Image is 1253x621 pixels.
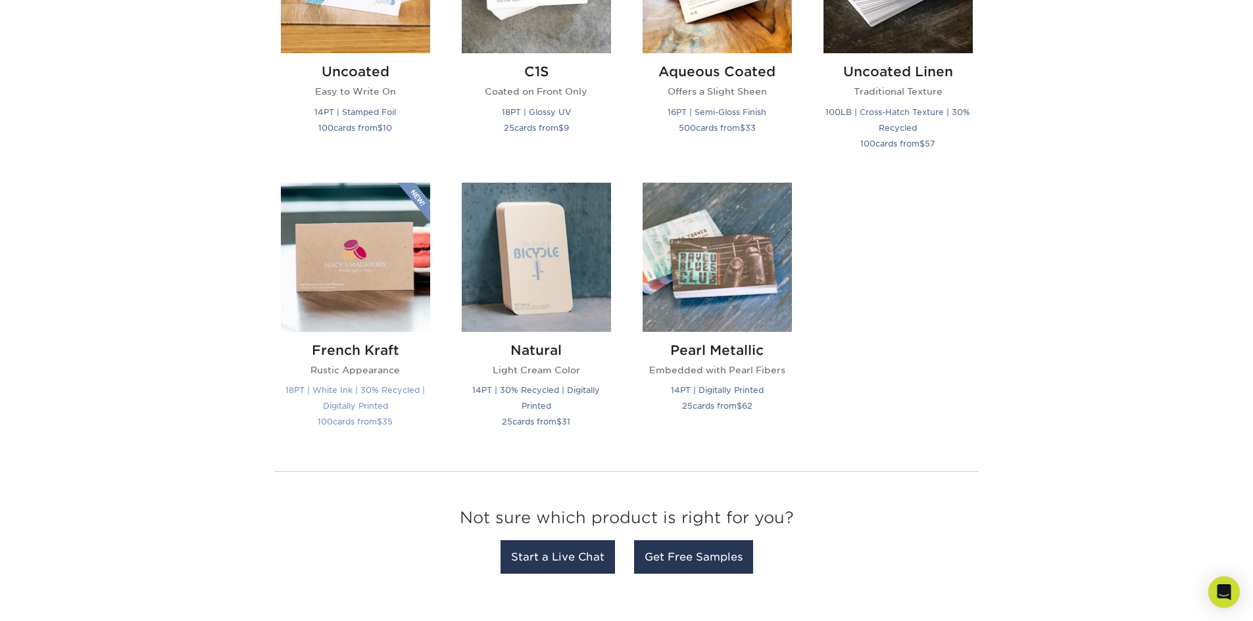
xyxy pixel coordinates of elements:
span: 31 [562,417,570,426]
span: 500 [679,123,696,133]
span: 33 [745,123,756,133]
a: Start a Live Chat [501,540,615,574]
h2: Pearl Metallic [643,342,792,358]
small: 14PT | Stamped Foil [314,107,396,117]
span: $ [558,123,564,133]
span: 57 [925,139,935,149]
p: Traditional Texture [823,85,973,98]
a: Natural Business Cards Natural Light Cream Color 14PT | 30% Recycled | Digitally Printed 25cards ... [462,183,611,445]
p: Embedded with Pearl Fibers [643,363,792,377]
small: 18PT | Glossy UV [502,107,571,117]
small: 16PT | Semi-Gloss Finish [668,107,766,117]
p: Rustic Appearance [281,363,430,377]
h2: Uncoated Linen [823,64,973,80]
a: Pearl Metallic Business Cards Pearl Metallic Embedded with Pearl Fibers 14PT | Digitally Printed ... [643,183,792,445]
span: $ [740,123,745,133]
small: cards from [860,139,935,149]
span: 9 [564,123,569,133]
small: cards from [504,123,569,133]
small: cards from [502,417,570,426]
a: French Kraft Business Cards French Kraft Rustic Appearance 18PT | White Ink | 30% Recycled | Digi... [281,183,430,445]
span: 100 [860,139,875,149]
small: 100LB | Cross-Hatch Texture | 30% Recycled [825,107,970,133]
p: Light Cream Color [462,363,611,377]
span: 25 [502,417,512,426]
iframe: Google Customer Reviews [3,581,112,616]
span: $ [377,417,382,426]
small: cards from [318,417,393,426]
span: 35 [382,417,393,426]
a: Get Free Samples [634,540,753,574]
img: Pearl Metallic Business Cards [643,183,792,332]
h2: French Kraft [281,342,430,358]
small: cards from [318,123,392,133]
small: 18PT | White Ink | 30% Recycled | Digitally Printed [285,385,425,411]
small: 14PT | Digitally Printed [671,385,764,395]
small: cards from [679,123,756,133]
span: 10 [383,123,392,133]
img: Natural Business Cards [462,183,611,332]
h2: Natural [462,342,611,358]
div: Open Intercom Messenger [1208,576,1240,608]
p: Coated on Front Only [462,85,611,98]
span: 100 [318,123,333,133]
img: New Product [397,183,430,222]
img: French Kraft Business Cards [281,183,430,332]
h2: Aqueous Coated [643,64,792,80]
small: cards from [682,401,752,411]
span: $ [920,139,925,149]
h2: C1S [462,64,611,80]
p: Easy to Write On [281,85,430,98]
span: $ [378,123,383,133]
span: $ [556,417,562,426]
h2: Uncoated [281,64,430,80]
h3: Not sure which product is right for you? [275,498,979,543]
span: 25 [504,123,514,133]
p: Offers a Slight Sheen [643,85,792,98]
span: $ [737,401,742,411]
span: 100 [318,417,333,426]
span: 25 [682,401,693,411]
small: 14PT | 30% Recycled | Digitally Printed [472,385,600,411]
span: 62 [742,401,752,411]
